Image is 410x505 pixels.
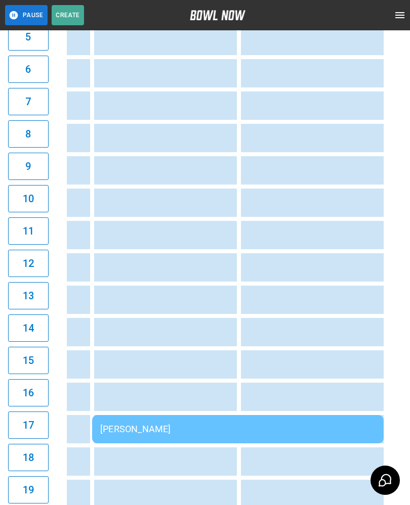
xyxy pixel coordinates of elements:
[8,250,49,277] button: 12
[23,223,34,239] h6: 11
[8,476,49,503] button: 19
[23,255,34,271] h6: 12
[23,352,34,369] h6: 15
[8,444,49,471] button: 18
[190,10,245,20] img: logo
[8,379,49,406] button: 16
[8,185,49,212] button: 10
[25,158,31,174] h6: 9
[25,61,31,77] h6: 6
[23,288,34,304] h6: 13
[8,56,49,83] button: 6
[8,23,49,51] button: 5
[25,94,31,110] h6: 7
[25,126,31,142] h6: 8
[8,347,49,374] button: 15
[8,120,49,148] button: 8
[23,417,34,433] h6: 17
[8,411,49,439] button: 17
[25,29,31,45] h6: 5
[23,449,34,466] h6: 18
[23,385,34,401] h6: 16
[8,217,49,245] button: 11
[23,191,34,207] h6: 10
[390,5,410,25] button: open drawer
[100,424,376,434] div: [PERSON_NAME]
[8,153,49,180] button: 9
[8,314,49,342] button: 14
[5,5,48,25] button: Pause
[23,482,34,498] h6: 19
[23,320,34,336] h6: 14
[52,5,84,25] button: Create
[8,88,49,115] button: 7
[8,282,49,309] button: 13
